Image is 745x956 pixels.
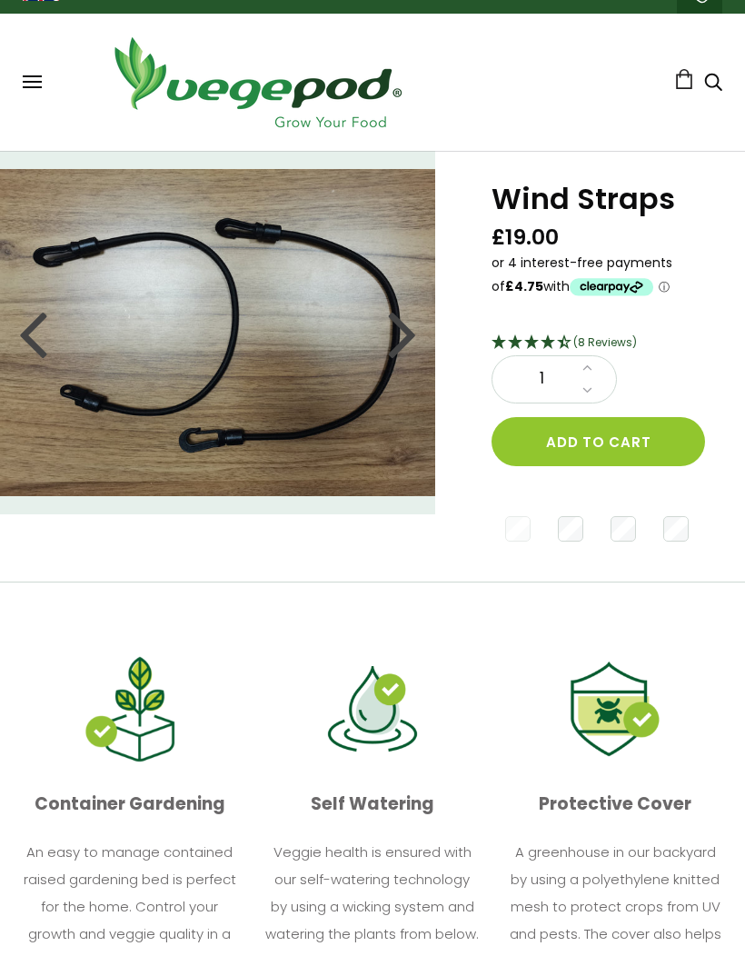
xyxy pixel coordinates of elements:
h1: Wind Straps [492,182,700,216]
div: 4.25 Stars - 8 [492,332,700,355]
p: Self Watering [265,787,479,822]
p: Container Gardening [23,787,236,822]
a: Search [704,75,722,94]
a: Decrease quantity by 1 [577,379,598,403]
span: (8 Reviews) [573,334,637,350]
button: Add to cart [492,417,705,466]
a: Increase quantity by 1 [577,356,598,380]
p: Protective Cover [509,787,722,822]
span: £19.00 [492,224,559,252]
span: 1 [511,367,572,391]
img: Vegepod [98,32,416,133]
